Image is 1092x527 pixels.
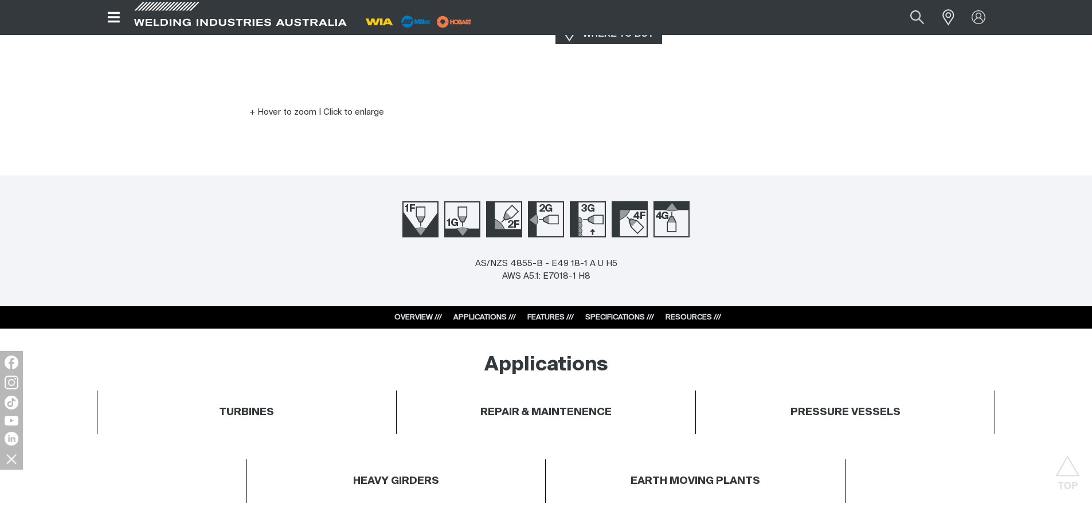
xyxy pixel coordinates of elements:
img: Welding Position 4G [653,201,690,237]
div: AS/NZS 4855-B - E49 18-1 A U H5 AWS A5.1: E7018-1 H8 [475,257,617,283]
a: RESOURCES /// [666,314,721,321]
img: YouTube [5,416,18,425]
img: LinkedIn [5,432,18,446]
img: Welding Position 2G [528,201,564,237]
a: OVERVIEW /// [394,314,442,321]
h4: REPAIR & MAINTENENCE [480,406,612,419]
h4: TURBINES [219,406,274,419]
button: Scroll to top [1055,455,1081,481]
input: Product name or item number... [883,5,936,30]
a: FEATURES /// [527,314,574,321]
button: Hover to zoom | Click to enlarge [242,106,391,119]
img: TikTok [5,396,18,409]
img: Welding Position 1F [402,201,439,237]
a: miller [433,17,475,26]
img: Welding Position 2F [486,201,522,237]
h4: HEAVY GIRDERS [353,475,439,488]
h4: PRESSURE VESSELS [702,406,989,419]
a: APPLICATIONS /// [453,314,516,321]
img: Instagram [5,376,18,389]
img: Welding Position 3G Up [570,201,606,237]
button: Search products [898,5,937,30]
h4: EARTH MOVING PLANTS [631,475,760,488]
img: miller [433,13,475,30]
img: Welding Position 1G [444,201,480,237]
img: Facebook [5,356,18,369]
h2: Applications [484,353,608,378]
a: SPECIFICATIONS /// [585,314,654,321]
img: Welding Position 4F [612,201,648,237]
img: hide socials [2,449,21,469]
